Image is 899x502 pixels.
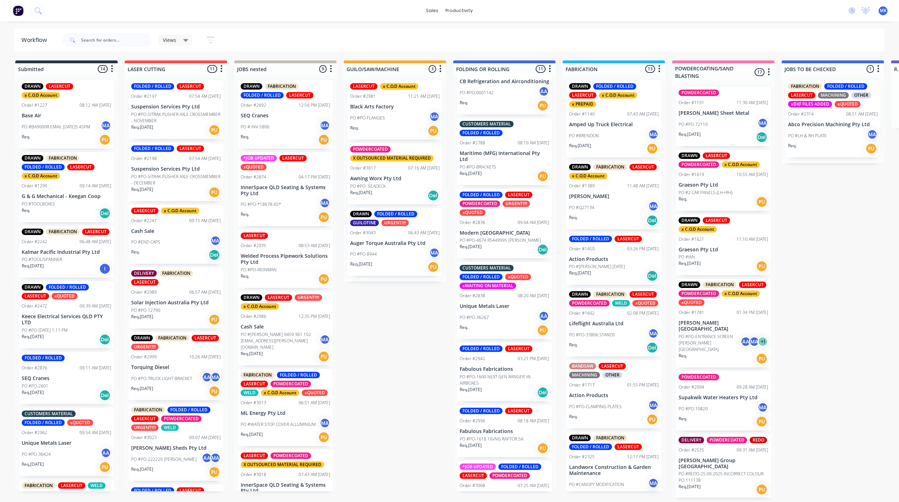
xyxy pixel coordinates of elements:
div: x C.O.D Account [679,226,717,233]
div: FOLDED / ROLLED [460,192,503,198]
div: xWAITING ON MATERIAL [460,283,516,289]
div: PU [209,187,220,198]
p: PO #PO-4674 RS449995 [PERSON_NAME] [460,237,541,244]
div: MACHINING [818,92,849,98]
div: FOLDED / ROLLED [241,92,284,98]
div: Order #1619 [679,171,704,178]
div: 08:12 AM [DATE] [80,102,111,108]
p: Abco Precision Machining Pty Ltd [788,122,878,128]
p: Graeson Pty Ltd [679,247,768,253]
div: CB Refrigeration and AirconditioningPO #PO-0001142AAReq.PU [457,37,552,114]
div: DELIVERY [131,270,157,277]
div: CUSTOMERS MATERIALFOLDED / ROLLEDOrder #278808:10 AM [DATE]Maritimo (MFG) International Pty LtdPO... [457,118,552,185]
div: Order #3043 [350,230,376,236]
span: MK [880,7,887,14]
div: FABRICATION [788,83,822,90]
p: Req. [DATE] [460,170,482,177]
p: PO #BRENDON [569,133,599,139]
div: FOLDED / ROLLED [593,83,636,90]
div: 11:21 AM [DATE] [408,93,440,100]
div: Order #2197 [131,93,157,100]
div: MA [648,129,659,140]
div: 07:54 AM [DATE] [189,155,221,162]
div: PU [537,171,549,182]
div: LASERCUT [615,236,642,242]
p: PO #PO-IRONMAN [241,267,277,273]
div: 02:08 PM [DATE] [627,310,659,316]
div: Order #2242 [22,239,47,245]
div: x C.O.D Account [722,290,760,297]
p: Req. [350,125,359,131]
p: SEQ Cranes [241,113,330,119]
div: PU [756,196,767,208]
div: 06:48 AM [DATE] [80,239,111,245]
div: x PREPAID [569,101,596,107]
div: FOLDED / ROLLEDLASERCUTPOWDERCOATEDURGENT!!!!xQUOTEDOrder #283609:04 AM [DATE]Modern [GEOGRAPHIC_... [457,189,552,259]
p: Cash Sale [241,324,330,330]
div: Del [756,132,767,143]
div: 10:55 AM [DATE] [737,171,768,178]
div: FABRICATION [46,155,80,161]
div: Order #1602 [569,310,595,316]
p: PO #PO- SEADECK [350,183,386,189]
p: PO #PO-8944 [350,251,377,257]
div: LASERCUT [630,164,657,170]
div: AA [539,311,549,321]
div: POWDERCOATED [679,161,719,168]
div: DRAWN [241,83,262,90]
div: DRAWN [569,83,591,90]
div: LASERCUT [131,208,159,214]
div: FOLDED / ROLLEDLASERCUTOrder #219807:54 AM [DATE]Suspension Services Pty LtdPO #PO-SITRAK PUSHER ... [128,143,224,201]
div: PU [318,134,330,145]
p: PO #PO-SITRAK PUSHER AXLE CROSSMEMBER - NOVEMBER [131,111,221,124]
p: Graeson Pty Ltd [679,182,768,188]
div: Order #1191 [679,100,704,106]
div: Del [428,190,439,201]
div: FOLDED / ROLLED [569,236,612,242]
p: PO #END CAPS [131,239,160,245]
div: x C.O.D Account [161,208,199,214]
p: PO #[PERSON_NAME] 0459 961 102 [EMAIL_ADDRESS][PERSON_NAME][DOMAIN_NAME] [241,331,320,351]
p: Req. [788,143,797,149]
div: FOLDED / ROLLED [131,83,174,90]
div: LASERCUT [788,92,815,98]
p: Req. [DATE] [679,131,701,138]
div: POWDERCOATEDOrder #119111:30 AM [DATE][PERSON_NAME] Sheet MetalPO #PO-72110MAReq.[DATE]Del [676,87,771,146]
div: x C.O.D Account [241,303,279,310]
div: 12:56 PM [DATE] [299,102,330,108]
div: MA [648,328,659,339]
div: LASERCUT [177,145,204,152]
div: LASERCUT [67,164,95,170]
div: DRAWN [569,291,591,298]
p: Awning Worx Pty Ltd [350,176,440,182]
div: DRAWNFABRICATIONFOLDED / ROLLEDLASERCUTOrder #269212:56 PM [DATE]SEQ CranesPO # INV-5806MAReq.PU [238,80,333,149]
div: LASERCUT [46,83,73,90]
p: Req. [131,249,140,255]
div: 03:26 PM [DATE] [627,246,659,252]
p: Req. [241,134,249,140]
div: CUSTOMERS MATERIAL [460,265,514,271]
div: DRAWN [679,217,700,224]
div: LASERCUT [279,155,307,161]
div: MA [210,235,221,246]
div: Order #2981 [350,93,376,100]
p: Lifeflight Australia Ltd [569,321,659,327]
div: 01:34 PM [DATE] [737,309,768,316]
div: Del [647,270,658,282]
div: Del [537,244,549,255]
div: x C.O.D Account [380,83,418,90]
div: Order #1781 [679,309,704,316]
div: Order #2838 [460,293,485,299]
div: Del [99,208,111,219]
div: LASERCUT [569,92,596,98]
div: DRAWNLASERCUTx C.O.D AccountOrder #162111:10 AM [DATE]Graeson Pty LtdPO #IANReq.[DATE]PU [676,214,771,276]
div: 11:10 AM [DATE] [737,236,768,242]
p: PO #BA9000R EMAIL [DATE]5.45PM [22,124,90,130]
div: CUSTOMERS MATERIAL [460,121,514,127]
p: PO #TOOLBOXES [22,201,55,207]
div: POWDERCOATED [679,290,719,297]
div: FOLDED / ROLLEDLASERCUTOrder #219707:54 AM [DATE]Suspension Services Pty LtdPO #PO-SITRAK PUSHER ... [128,80,224,139]
div: FOLDED / ROLLED [824,83,867,90]
p: PO #PO-33806 STANDS [569,332,615,338]
div: 11:48 AM [DATE] [627,183,659,189]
